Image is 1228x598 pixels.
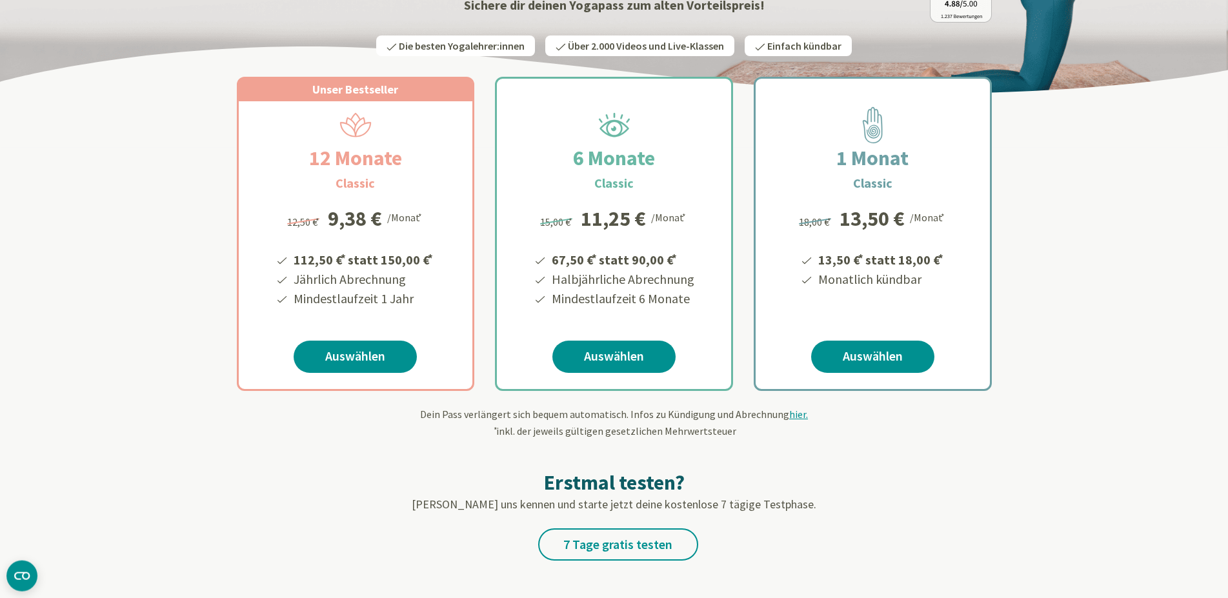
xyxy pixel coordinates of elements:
li: 112,50 € statt 150,00 € [292,248,435,270]
div: 13,50 € [840,208,905,229]
h2: Erstmal testen? [237,470,992,495]
span: Einfach kündbar [767,39,841,52]
div: Dein Pass verlängert sich bequem automatisch. Infos zu Kündigung und Abrechnung [237,406,992,439]
h2: 12 Monate [278,143,433,174]
div: /Monat [910,208,947,225]
div: 11,25 € [581,208,646,229]
li: Mindestlaufzeit 6 Monate [550,289,694,308]
p: [PERSON_NAME] uns kennen und starte jetzt deine kostenlose 7 tägige Testphase. [237,495,992,513]
span: Über 2.000 Videos und Live-Klassen [568,39,724,52]
h2: 6 Monate [542,143,686,174]
li: Halbjährliche Abrechnung [550,270,694,289]
a: Auswählen [811,341,934,373]
a: 7 Tage gratis testen [538,528,698,561]
span: 12,50 € [287,215,321,228]
div: /Monat [651,208,688,225]
li: Monatlich kündbar [816,270,945,289]
span: hier. [789,408,808,421]
span: 15,00 € [540,215,574,228]
li: 13,50 € statt 18,00 € [816,248,945,270]
a: Auswählen [552,341,676,373]
button: CMP-Widget öffnen [6,561,37,592]
span: 18,00 € [799,215,833,228]
span: Unser Bestseller [312,82,398,97]
li: Mindestlaufzeit 1 Jahr [292,289,435,308]
li: Jährlich Abrechnung [292,270,435,289]
h3: Classic [336,174,375,193]
div: 9,38 € [328,208,382,229]
h2: 1 Monat [805,143,940,174]
li: 67,50 € statt 90,00 € [550,248,694,270]
h3: Classic [594,174,634,193]
span: Die besten Yogalehrer:innen [399,39,525,52]
div: /Monat [387,208,424,225]
a: Auswählen [294,341,417,373]
span: inkl. der jeweils gültigen gesetzlichen Mehrwertsteuer [492,424,736,437]
h3: Classic [853,174,892,193]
